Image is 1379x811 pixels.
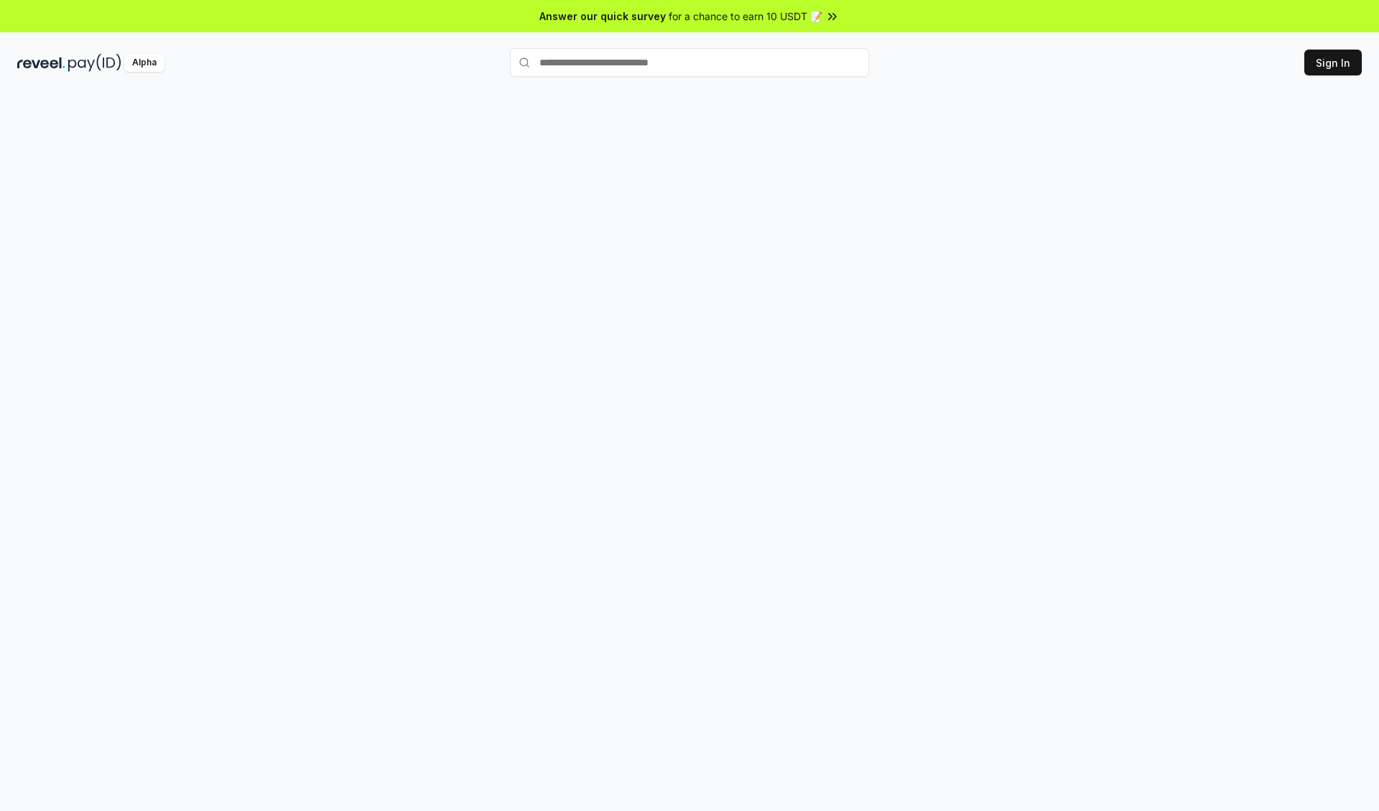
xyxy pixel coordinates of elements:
div: Alpha [124,54,164,72]
button: Sign In [1304,50,1362,75]
span: for a chance to earn 10 USDT 📝 [669,9,822,24]
img: reveel_dark [17,54,65,72]
span: Answer our quick survey [539,9,666,24]
img: pay_id [68,54,121,72]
